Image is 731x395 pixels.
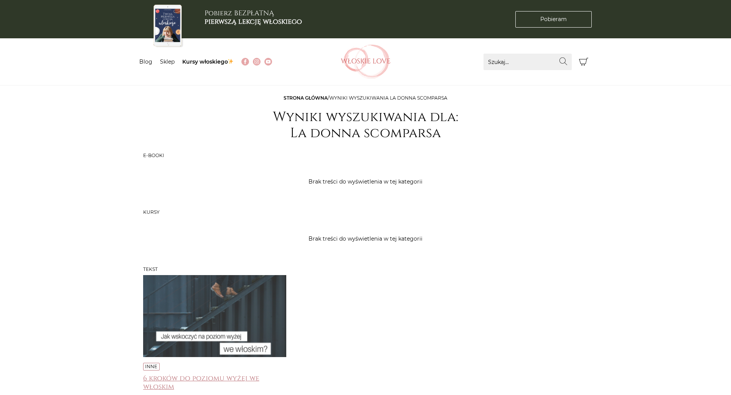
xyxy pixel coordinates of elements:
[540,15,567,23] span: Pobieram
[139,109,592,141] h1: Wyniki wyszukiwania dla: La donna scomparsa
[139,58,152,65] a: Blog
[329,95,447,101] span: Wyniki wyszukiwania La donna scomparsa
[143,153,588,158] h3: E-booki
[515,11,592,28] a: Pobieram
[284,95,328,101] a: Strona główna
[205,9,302,26] h3: Pobierz BEZPŁATNĄ
[143,210,588,215] h3: Kursy
[143,374,286,390] a: 6 kroków do poziomu wyżej we włoskim
[228,59,233,64] img: ✨
[284,95,447,101] span: /
[483,54,572,70] input: Szukaj...
[341,44,391,79] img: Włoskielove
[143,234,588,244] p: Brak treści do wyświetlenia w tej kategorii
[143,177,588,187] p: Brak treści do wyświetlenia w tej kategorii
[145,364,157,369] a: Inne
[182,58,234,65] a: Kursy włoskiego
[160,58,175,65] a: Sklep
[143,267,588,272] h3: Tekst
[205,17,302,26] b: pierwszą lekcję włoskiego
[576,54,592,70] button: Koszyk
